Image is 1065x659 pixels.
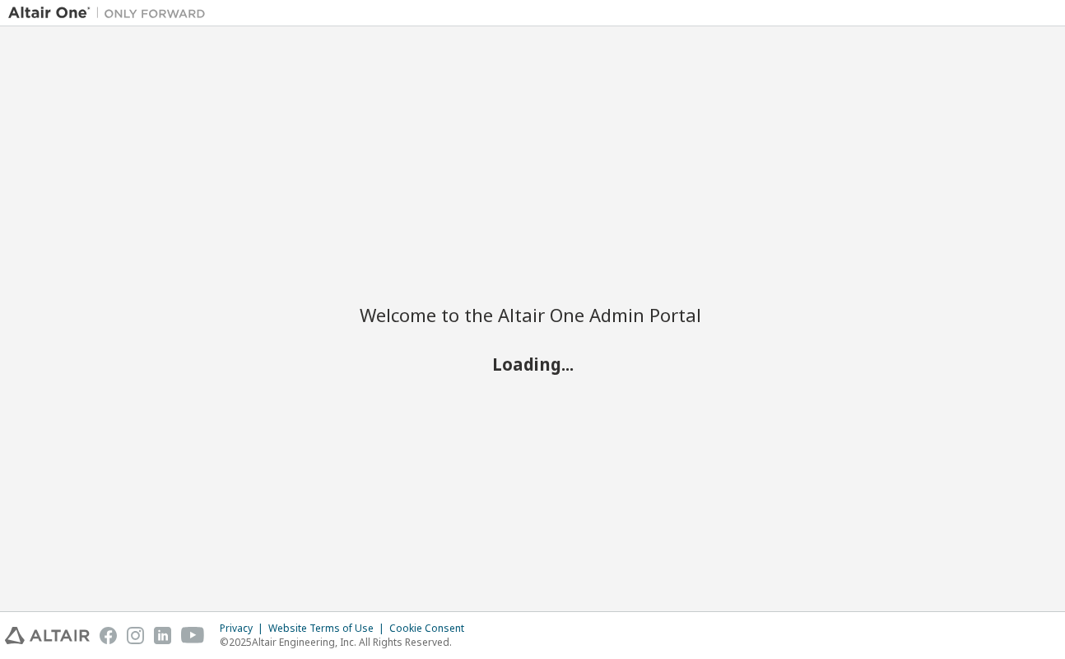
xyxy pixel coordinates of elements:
[154,627,171,644] img: linkedin.svg
[8,5,214,21] img: Altair One
[389,622,474,635] div: Cookie Consent
[360,353,705,375] h2: Loading...
[220,635,474,649] p: © 2025 Altair Engineering, Inc. All Rights Reserved.
[220,622,268,635] div: Privacy
[268,622,389,635] div: Website Terms of Use
[100,627,117,644] img: facebook.svg
[5,627,90,644] img: altair_logo.svg
[360,303,705,326] h2: Welcome to the Altair One Admin Portal
[127,627,144,644] img: instagram.svg
[181,627,205,644] img: youtube.svg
